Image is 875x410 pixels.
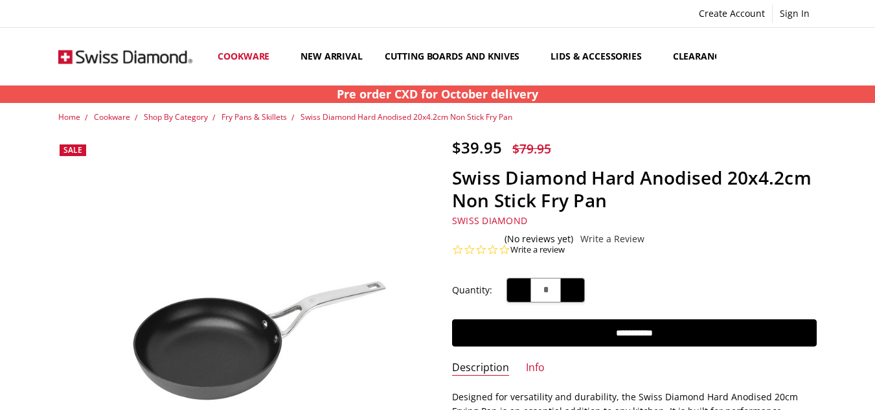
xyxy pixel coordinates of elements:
a: Lids & Accessories [540,28,661,85]
a: Cookware [207,28,290,85]
a: Info [526,361,545,376]
a: Cutting boards and knives [374,28,540,85]
strong: Pre order CXD for October delivery [337,86,538,102]
a: Description [452,361,509,376]
span: $79.95 [512,140,551,157]
a: Swiss Diamond Hard Anodised 20x4.2cm Non Stick Fry Pan [301,111,512,122]
a: Home [58,111,80,122]
a: Shop By Category [144,111,208,122]
a: Fry Pans & Skillets [222,111,287,122]
a: Write a Review [580,234,644,244]
a: Create Account [692,5,772,23]
a: Swiss Diamond [452,214,527,227]
span: Sale [63,144,82,155]
a: Clearance [662,28,745,85]
a: Write a review [510,244,565,256]
img: Free Shipping On Every Order [58,30,192,84]
span: (No reviews yet) [505,234,573,244]
label: Quantity: [452,283,492,297]
span: $39.95 [452,137,502,158]
h1: Swiss Diamond Hard Anodised 20x4.2cm Non Stick Fry Pan [452,166,817,212]
a: Sign In [773,5,817,23]
a: Cookware [94,111,130,122]
a: New arrival [290,28,373,85]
